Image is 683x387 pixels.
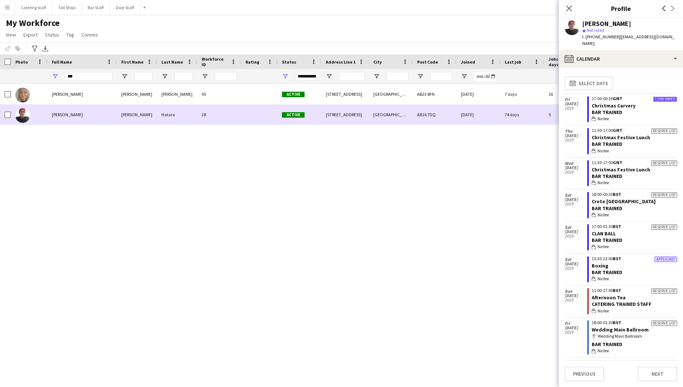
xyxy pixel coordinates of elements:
[52,59,72,65] span: Full Name
[15,88,30,102] img: Angela Romero
[3,30,19,39] a: View
[565,133,587,138] span: [DATE]
[592,224,677,229] div: 17:00-01:30
[565,161,587,166] span: Wed
[582,20,631,27] div: [PERSON_NAME]
[592,134,650,141] a: Christmas Festive Lunch
[117,105,157,125] div: [PERSON_NAME]
[161,59,183,65] span: Last Name
[373,59,382,65] span: City
[52,91,83,97] span: [PERSON_NAME]
[117,84,157,104] div: [PERSON_NAME]
[638,367,677,381] button: Next
[592,192,677,197] div: 18:00-00:30
[215,72,237,81] input: Workforce ID Filter Input
[565,229,587,234] span: [DATE]
[598,115,609,122] span: No fee
[326,59,355,65] span: Address Line 1
[461,73,468,80] button: Open Filter Menu
[565,97,587,102] span: Fri
[565,102,587,106] span: [DATE]
[282,112,305,118] span: Active
[15,59,28,65] span: Photo
[592,257,677,261] div: 15:30-23:00
[121,73,128,80] button: Open Filter Menu
[282,92,305,97] span: Active
[598,308,609,314] span: No fee
[474,72,496,81] input: Joined Filter Input
[45,31,59,38] span: Status
[565,202,587,206] span: 2025
[500,105,544,125] div: 74 days
[565,289,587,293] span: Sun
[565,298,587,302] span: 2025
[23,31,38,38] span: Export
[592,102,636,109] a: Christmas Carvery
[369,105,413,125] div: [GEOGRAPHIC_DATA]
[592,141,677,147] div: Bar trained
[559,4,683,13] h3: Profile
[500,84,544,104] div: 7 days
[592,288,677,293] div: 11:00-17:00
[592,166,650,173] a: Christmas Festive Lunch
[81,31,98,38] span: Comms
[134,72,153,81] input: First Name Filter Input
[339,72,365,81] input: Address Line 1 Filter Input
[417,59,438,65] span: Post Code
[565,138,587,142] span: 2025
[386,72,408,81] input: City Filter Input
[64,30,77,39] a: Tag
[197,84,241,104] div: 95
[598,148,609,154] span: No fee
[565,193,587,197] span: Sat
[613,191,621,197] span: BST
[457,84,500,104] div: [DATE]
[282,59,296,65] span: Status
[52,112,83,117] span: [PERSON_NAME]
[565,330,587,334] span: 2025
[592,109,677,115] div: Bar trained
[613,96,622,101] span: GMT
[565,197,587,202] span: [DATE]
[565,166,587,170] span: [DATE]
[52,0,82,15] button: Tall Ships
[613,320,621,325] span: BST
[121,59,144,65] span: First Name
[651,128,677,134] div: Reserve list
[565,262,587,266] span: [DATE]
[20,30,41,39] a: Export
[15,108,30,123] img: Romanita Hatara
[369,84,413,104] div: [GEOGRAPHIC_DATA]
[413,105,457,125] div: AB16 7DQ
[598,179,609,186] span: No fee
[651,192,677,198] div: Reserve list
[373,73,380,80] button: Open Filter Menu
[197,105,241,125] div: 28
[457,105,500,125] div: [DATE]
[565,170,587,174] span: 2025
[42,30,62,39] a: Status
[655,257,677,262] div: Applicant
[30,44,39,53] app-action-btn: Advanced filters
[592,128,677,133] div: 11:30-17:00
[598,243,609,250] span: No fee
[613,288,621,293] span: BST
[66,31,74,38] span: Tag
[41,44,50,53] app-action-btn: Export XLSX
[565,129,587,133] span: Thu
[613,160,622,165] span: GMT
[592,341,677,348] div: Bar trained
[505,59,521,65] span: Last job
[592,320,677,325] div: 18:00-01:30
[598,348,609,354] span: No fee
[549,56,579,67] span: Jobs (last 90 days)
[417,73,424,80] button: Open Filter Menu
[65,72,112,81] input: Full Name Filter Input
[565,326,587,330] span: [DATE]
[544,105,592,125] div: 5
[326,73,332,80] button: Open Filter Menu
[613,224,621,229] span: BST
[559,50,683,68] div: Calendar
[245,59,259,65] span: Rating
[587,27,604,33] span: Not rated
